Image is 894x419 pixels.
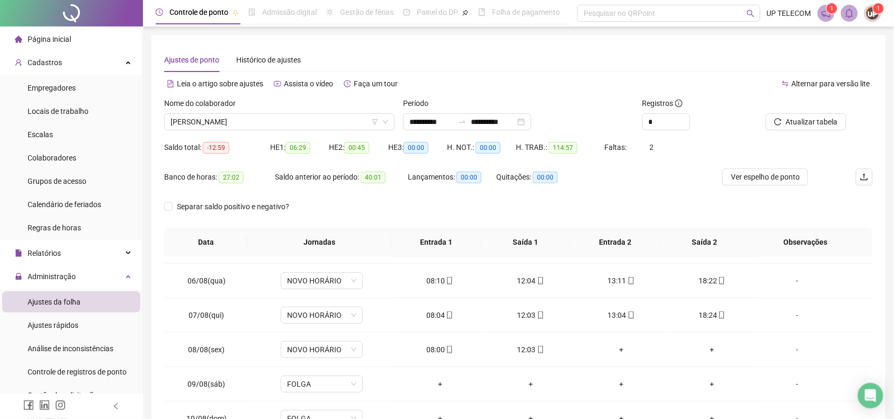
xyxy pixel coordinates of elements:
[457,172,481,183] span: 00:00
[549,142,577,154] span: 114:57
[458,118,467,126] span: to
[15,273,22,280] span: lock
[494,309,568,321] div: 12:03
[492,8,560,16] span: Folha de pagamento
[28,130,53,139] span: Escalas
[285,142,310,154] span: 06:29
[675,309,749,321] div: 18:24
[287,376,356,392] span: FOLGA
[417,8,458,16] span: Painel do DP
[15,249,22,257] span: file
[494,344,568,355] div: 12:03
[873,3,884,14] sup: Atualize o seu contato no menu Meus Dados
[766,309,828,321] div: -
[865,5,881,21] img: 3892
[262,8,317,16] span: Admissão digital
[408,171,496,183] div: Lançamentos:
[28,321,78,329] span: Ajustes rápidos
[536,311,544,319] span: mobile
[675,344,749,355] div: +
[403,275,477,287] div: 08:10
[766,113,846,130] button: Atualizar tabela
[585,378,658,390] div: +
[766,275,828,287] div: -
[722,168,808,185] button: Ver espelho de ponto
[877,5,881,12] span: 1
[447,141,516,154] div: H. NOT.:
[167,80,174,87] span: file-text
[326,8,334,16] span: sun
[585,275,658,287] div: 13:11
[189,311,224,319] span: 07/08(qui)
[164,228,247,257] th: Data
[767,7,811,19] span: UP TELECOM
[28,272,76,281] span: Administração
[675,100,683,107] span: info-circle
[585,309,658,321] div: 13:04
[481,228,570,257] th: Saída 1
[28,58,62,67] span: Cadastros
[203,142,229,154] span: -12:59
[650,143,654,151] span: 2
[164,171,275,183] div: Banco de horas:
[28,154,76,162] span: Colaboradores
[403,97,435,109] label: Período
[388,141,447,154] div: HE 3:
[340,8,394,16] span: Gestão de férias
[496,171,585,183] div: Quitações:
[782,80,789,87] span: swap
[164,56,219,64] span: Ajustes de ponto
[15,35,22,43] span: home
[627,311,635,319] span: mobile
[219,172,244,183] span: 27:02
[403,344,477,355] div: 08:00
[287,273,356,289] span: NOVO HORÁRIO
[28,35,71,43] span: Página inicial
[786,116,838,128] span: Atualizar tabela
[845,8,854,18] span: bell
[757,236,854,248] span: Observações
[627,277,635,284] span: mobile
[821,8,831,18] span: notification
[344,80,351,87] span: history
[403,8,410,16] span: dashboard
[536,277,544,284] span: mobile
[372,119,378,125] span: filter
[675,275,749,287] div: 18:22
[171,114,388,130] span: JOAO RERIVELTON DA SILVA FREITAS
[585,344,658,355] div: +
[55,400,66,411] span: instagram
[717,311,726,319] span: mobile
[187,380,225,388] span: 09/08(sáb)
[516,141,604,154] div: H. TRAB.:
[28,84,76,92] span: Empregadores
[747,10,755,17] span: search
[236,56,301,64] span: Histórico de ajustes
[112,403,120,410] span: left
[169,8,228,16] span: Controle de ponto
[774,118,782,126] span: reload
[749,228,863,257] th: Observações
[28,224,81,232] span: Regras de horas
[164,97,243,109] label: Nome do colaborador
[476,142,500,154] span: 00:00
[23,400,34,411] span: facebook
[792,79,870,88] span: Alternar para versão lite
[156,8,163,16] span: clock-circle
[827,3,837,14] sup: 1
[403,378,477,390] div: +
[28,344,113,353] span: Análise de inconsistências
[28,391,101,399] span: Gestão de solicitações
[445,311,453,319] span: mobile
[361,172,386,183] span: 40:01
[478,8,486,16] span: book
[642,97,683,109] span: Registros
[28,177,86,185] span: Grupos de acesso
[28,368,127,376] span: Controle de registros de ponto
[270,141,329,154] div: HE 1:
[391,228,481,257] th: Entrada 1
[164,141,270,154] div: Saldo total:
[28,249,61,257] span: Relatórios
[287,307,356,323] span: NOVO HORÁRIO
[329,141,388,154] div: HE 2:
